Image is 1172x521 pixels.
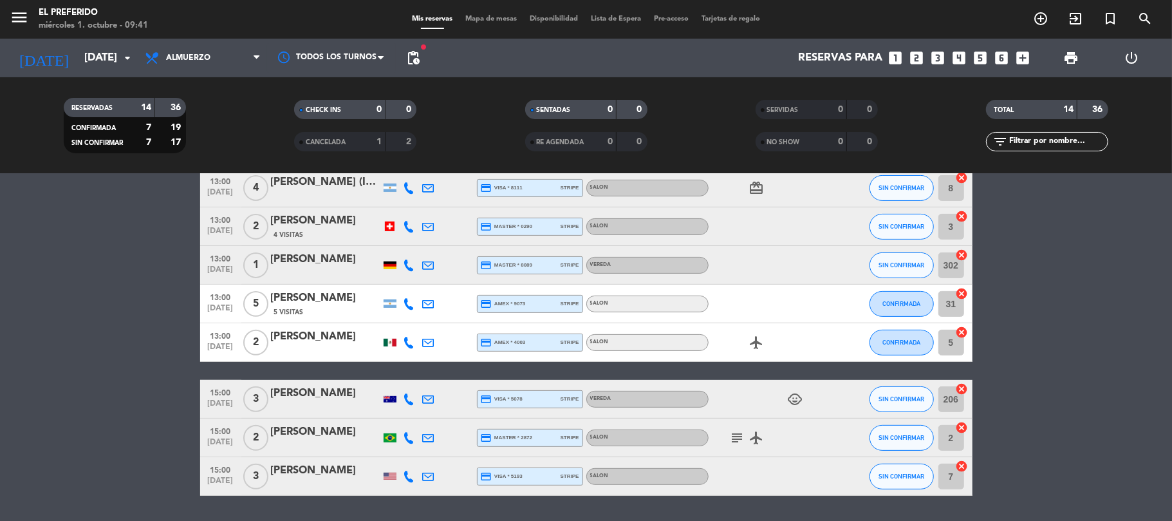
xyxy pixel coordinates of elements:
i: cancel [956,383,969,395]
strong: 7 [146,138,151,147]
span: Mapa de mesas [459,15,523,23]
span: stripe [561,299,579,308]
button: SIN CONFIRMAR [870,252,934,278]
span: TOTAL [994,107,1014,113]
i: arrow_drop_down [120,50,135,66]
span: [DATE] [205,438,237,453]
button: SIN CONFIRMAR [870,386,934,412]
i: power_settings_new [1124,50,1140,66]
span: amex * 9073 [481,298,526,310]
i: credit_card [481,298,492,310]
i: credit_card [481,337,492,348]
button: SIN CONFIRMAR [870,464,934,489]
span: Tarjetas de regalo [695,15,767,23]
i: credit_card [481,182,492,194]
i: cancel [956,210,969,223]
span: master * 0290 [481,221,533,232]
strong: 0 [377,105,382,114]
span: stripe [561,261,579,269]
span: VEREDA [590,396,611,401]
span: 2 [243,330,268,355]
button: SIN CONFIRMAR [870,175,934,201]
span: 5 [243,291,268,317]
i: search [1137,11,1153,26]
div: [PERSON_NAME] [271,328,380,345]
span: Lista de Espera [584,15,647,23]
span: SIN CONFIRMAR [71,140,123,146]
button: SIN CONFIRMAR [870,425,934,451]
span: SIN CONFIRMAR [879,434,924,441]
span: pending_actions [405,50,421,66]
span: CONFIRMADA [882,300,920,307]
i: cancel [956,326,969,339]
i: cancel [956,287,969,300]
i: menu [10,8,29,27]
div: [PERSON_NAME] [271,213,380,229]
span: SALON [590,435,609,440]
strong: 14 [141,103,151,112]
span: CONFIRMADA [71,125,116,131]
div: [PERSON_NAME] [271,462,380,479]
div: [PERSON_NAME] [271,385,380,402]
strong: 19 [171,123,183,132]
i: credit_card [481,260,492,271]
button: CONFIRMADA [870,330,934,355]
strong: 0 [867,105,875,114]
span: visa * 5193 [481,471,523,482]
span: stripe [561,222,579,231]
i: subject [730,430,745,446]
span: 1 [243,252,268,278]
span: SALON [590,473,609,478]
span: 13:00 [205,328,237,343]
i: cancel [956,249,969,261]
i: add_circle_outline [1033,11,1048,26]
strong: 36 [171,103,183,112]
i: card_giftcard [749,180,765,196]
strong: 7 [146,123,151,132]
div: [PERSON_NAME] [271,251,380,268]
span: stripe [561,433,579,442]
span: Disponibilidad [523,15,584,23]
span: SIN CONFIRMAR [879,395,924,403]
span: [DATE] [205,188,237,203]
strong: 0 [608,137,613,146]
span: CANCELADA [306,139,346,146]
span: Almuerzo [166,53,210,62]
span: Pre-acceso [647,15,695,23]
span: [DATE] [205,265,237,280]
i: looks_4 [951,50,968,66]
span: SALON [590,185,609,190]
span: [DATE] [205,477,237,491]
span: master * 8089 [481,260,533,271]
strong: 36 [1092,105,1105,114]
span: [DATE] [205,399,237,414]
div: [PERSON_NAME] [271,290,380,307]
span: 2 [243,425,268,451]
strong: 2 [406,137,414,146]
i: cancel [956,460,969,473]
span: 4 [243,175,268,201]
strong: 0 [637,137,644,146]
i: [DATE] [10,44,78,72]
input: Filtrar por nombre... [1008,135,1108,149]
span: visa * 8111 [481,182,523,194]
span: RE AGENDADA [537,139,584,146]
span: stripe [561,184,579,192]
span: 15:00 [205,423,237,438]
span: SALON [590,301,609,306]
strong: 14 [1063,105,1074,114]
span: amex * 4003 [481,337,526,348]
span: 2 [243,214,268,240]
span: Mis reservas [405,15,459,23]
span: 5 Visitas [274,307,304,317]
span: 4 Visitas [274,230,304,240]
span: 15:00 [205,384,237,399]
div: [PERSON_NAME] (INVITADO) [271,174,380,191]
strong: 0 [637,105,644,114]
i: airplanemode_active [749,335,765,350]
i: cancel [956,171,969,184]
div: miércoles 1. octubre - 09:41 [39,19,148,32]
strong: 1 [377,137,382,146]
strong: 0 [608,105,613,114]
span: SALON [590,339,609,345]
